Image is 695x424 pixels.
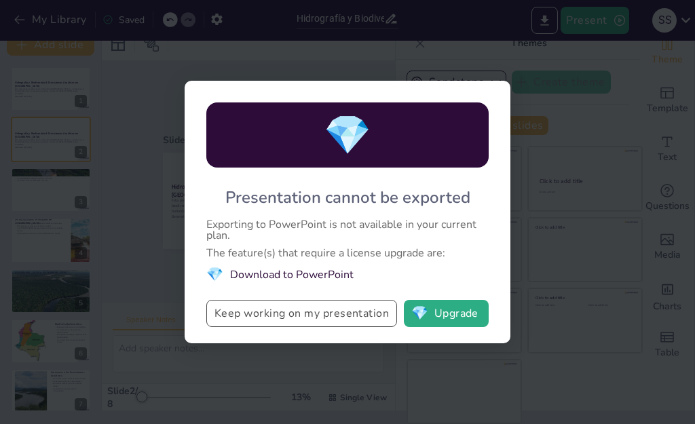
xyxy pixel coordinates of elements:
[206,219,489,241] div: Exporting to PowerPoint is not available in your current plan.
[206,265,223,284] span: diamond
[324,109,371,161] span: diamond
[206,300,397,327] button: Keep working on my presentation
[206,265,489,284] li: Download to PowerPoint
[404,300,489,327] button: diamondUpgrade
[411,307,428,320] span: diamond
[225,187,470,208] div: Presentation cannot be exported
[206,248,489,258] div: The feature(s) that require a license upgrade are:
